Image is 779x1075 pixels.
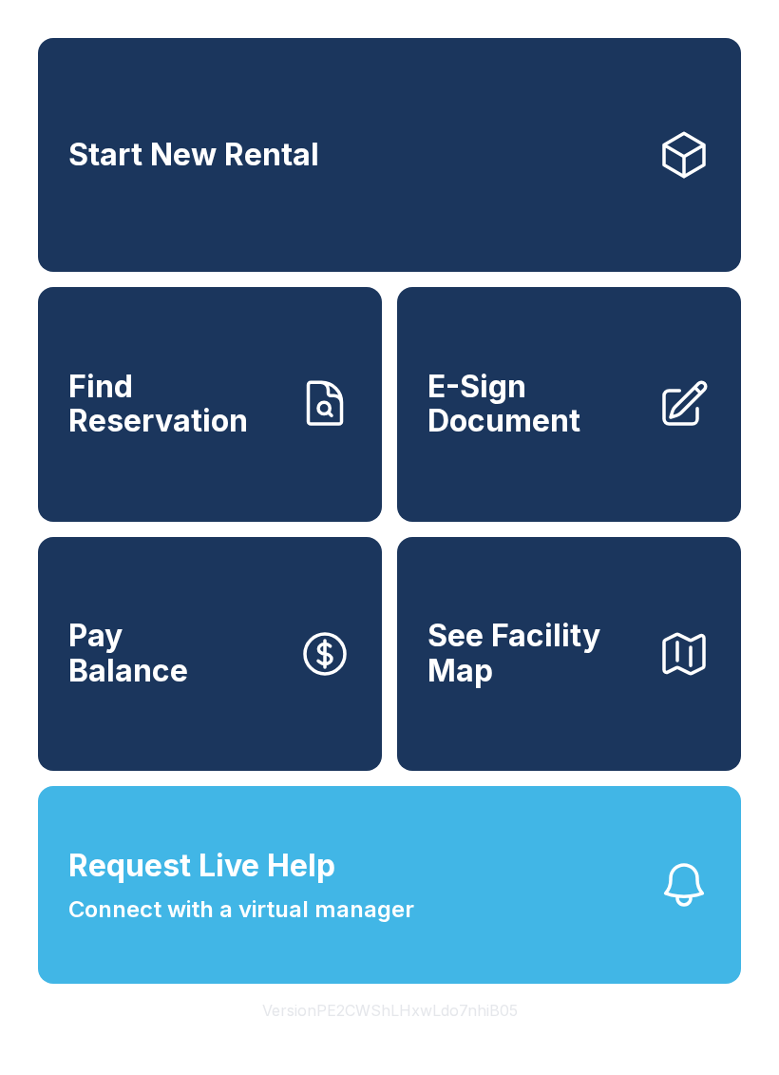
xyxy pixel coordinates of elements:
button: See Facility Map [397,537,741,771]
span: See Facility Map [427,619,642,688]
a: E-Sign Document [397,287,741,521]
span: Start New Rental [68,138,319,173]
a: Find Reservation [38,287,382,521]
span: Connect with a virtual manager [68,893,414,927]
a: Start New Rental [38,38,741,272]
span: E-Sign Document [427,370,642,439]
button: Request Live HelpConnect with a virtual manager [38,786,741,984]
span: Find Reservation [68,370,283,439]
span: Request Live Help [68,843,335,889]
span: Pay Balance [68,619,188,688]
button: VersionPE2CWShLHxwLdo7nhiB05 [247,984,533,1037]
a: PayBalance [38,537,382,771]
